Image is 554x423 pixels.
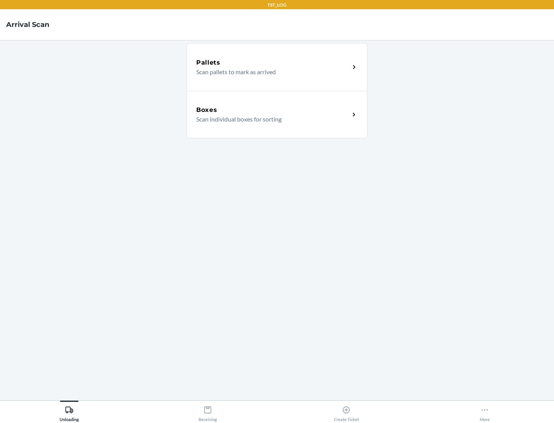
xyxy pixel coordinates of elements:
a: PalletsScan pallets to mark as arrived [187,43,367,91]
button: Receiving [138,401,277,422]
div: Receiving [199,403,217,422]
h4: Arrival Scan [6,20,49,30]
h5: Boxes [196,105,217,115]
a: BoxesScan individual boxes for sorting [187,91,367,138]
p: Scan pallets to mark as arrived [196,67,344,77]
p: Scan individual boxes for sorting [196,115,344,124]
div: Create Ticket [334,403,359,422]
div: Unloading [60,403,79,422]
p: TST_LOG [267,2,287,8]
div: More [480,403,490,422]
button: Create Ticket [277,401,415,422]
button: More [415,401,554,422]
h5: Pallets [196,58,220,67]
